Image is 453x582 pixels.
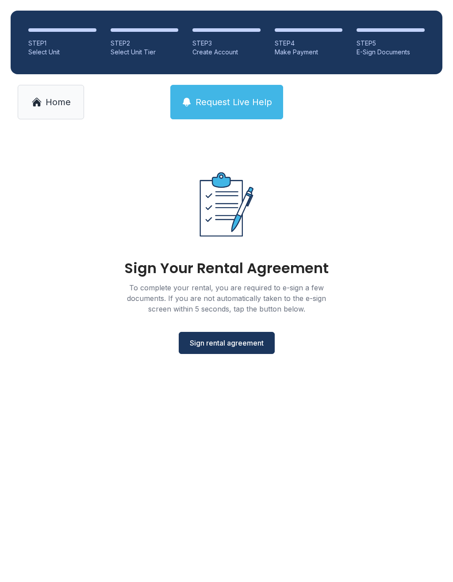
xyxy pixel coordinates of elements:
div: To complete your rental, you are required to e-sign a few documents. If you are not automatically... [116,282,337,314]
div: STEP 3 [192,39,261,48]
div: E-Sign Documents [357,48,425,57]
span: Request Live Help [196,96,272,108]
img: Rental agreement document illustration [180,158,273,251]
span: Home [46,96,71,108]
div: Select Unit [28,48,96,57]
div: Sign Your Rental Agreement [124,261,329,275]
span: Sign rental agreement [190,338,264,348]
div: STEP 4 [275,39,343,48]
div: Make Payment [275,48,343,57]
div: Create Account [192,48,261,57]
div: Select Unit Tier [111,48,179,57]
div: STEP 5 [357,39,425,48]
div: STEP 1 [28,39,96,48]
div: STEP 2 [111,39,179,48]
